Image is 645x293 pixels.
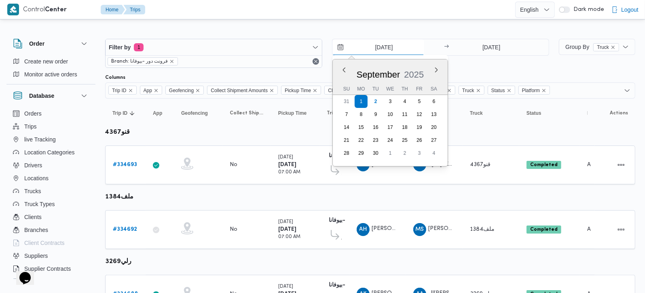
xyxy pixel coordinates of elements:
[427,121,440,134] div: day-20
[108,86,137,95] span: Trip ID
[427,83,440,95] div: Sa
[230,226,237,233] div: No
[404,70,424,80] span: 2025
[570,6,604,13] span: Dark mode
[491,86,505,95] span: Status
[355,134,368,147] div: day-22
[527,226,561,234] span: Completed
[587,110,588,116] span: Platform
[427,108,440,121] div: day-13
[112,110,127,116] span: Trip ID; Sorted in descending order
[10,275,92,288] button: Devices
[372,162,432,167] span: [PERSON_NAME] نجدى
[476,88,481,93] button: Remove Truck from selection in this group
[24,186,41,196] span: Trucks
[340,121,353,134] div: day-14
[530,162,558,167] b: Completed
[587,227,604,232] span: Admin
[165,86,204,95] span: Geofencing
[13,39,89,48] button: Order
[207,86,278,95] span: Collect Shipment Amounts
[113,225,137,234] a: #334692
[10,133,92,146] button: live Tracking
[105,259,131,265] b: رلي3269
[24,251,48,261] span: Suppliers
[24,135,56,144] span: live Tracking
[413,108,426,121] div: day-12
[340,147,353,160] div: day-28
[10,262,92,275] button: Supplier Contracts
[355,147,368,160] div: day-29
[360,223,367,236] span: AH
[340,108,353,121] div: day-7
[29,39,44,48] h3: Order
[398,108,411,121] div: day-11
[311,57,321,66] button: Remove
[24,160,42,170] span: Drivers
[10,159,92,172] button: Drivers
[447,88,452,93] button: Remove Supplier from selection in this group
[123,5,145,15] button: Trips
[113,160,137,170] a: #334693
[45,7,67,13] b: Center
[488,86,515,95] span: Status
[541,88,546,93] button: Remove Platform from selection in this group
[584,107,591,120] button: Platform
[230,161,237,169] div: No
[615,223,628,236] button: Actions
[129,110,135,116] svg: Sorted in descending order
[369,121,382,134] div: day-16
[10,120,92,133] button: Trips
[427,147,440,160] div: day-4
[6,55,95,84] div: Order
[134,43,144,51] span: 1 active filters
[24,70,77,79] span: Monitor active orders
[398,147,411,160] div: day-2
[413,95,426,108] div: day-5
[24,199,55,209] span: Truck Types
[269,88,274,93] button: Remove Collect Shipment Amounts from selection in this group
[398,95,411,108] div: day-4
[6,107,95,282] div: Database
[470,227,495,232] span: ملف1384
[341,67,347,73] button: Previous Month
[459,86,484,95] span: Truck
[340,83,353,95] div: Su
[615,158,628,171] button: Actions
[369,108,382,121] div: day-9
[355,108,368,121] div: day-8
[416,223,424,236] span: MS
[105,194,133,200] b: ملف1384
[608,2,642,18] button: Logout
[610,110,628,116] span: Actions
[341,167,342,177] span: قسم [GEOGRAPHIC_DATA]
[112,86,127,95] span: Trip ID
[428,226,474,232] span: [PERSON_NAME]
[340,95,353,108] div: day-31
[413,134,426,147] div: day-26
[24,264,71,274] span: Supplier Contracts
[369,134,382,147] div: day-23
[10,236,92,249] button: Client Contracts
[522,86,540,95] span: Platform
[13,91,89,101] button: Database
[24,122,37,131] span: Trips
[140,86,162,95] span: App
[113,162,137,167] b: # 334693
[10,172,92,185] button: Locations
[169,86,194,95] span: Geofencing
[10,223,92,236] button: Branches
[384,121,397,134] div: day-17
[328,86,340,95] span: Client
[10,146,92,159] button: Location Categories
[593,43,619,51] span: Truck
[624,87,630,94] button: Open list of options
[384,95,397,108] div: day-3
[559,39,635,55] button: Group ByTruckremove selected entity
[195,88,200,93] button: Remove Geofencing from selection in this group
[427,134,440,147] div: day-27
[109,42,131,52] span: Filter by
[518,86,550,95] span: Platform
[356,69,401,80] div: Button. Open the month selector. September is currently selected.
[278,235,300,239] small: 07:00 AM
